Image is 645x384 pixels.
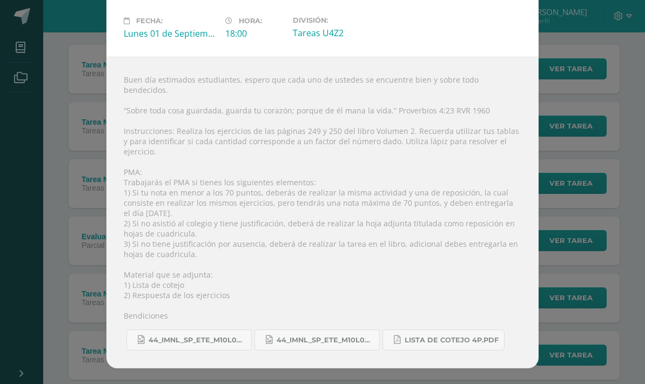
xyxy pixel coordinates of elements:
div: Tareas U4Z2 [293,27,386,39]
div: Buen día estimados estudiantes, espero que cada uno de ustedes se encuentre bien y sobre todo ben... [106,57,539,368]
div: 18:00 [225,28,284,39]
span: Lista de Cotejo 4P.pdf [405,336,499,345]
a: 44_imnl_sp_ete_m10l02_10_crop_5.png [126,329,252,351]
a: 44_imnl_sp_ete_m10l02_9_crop_2.png [254,329,380,351]
span: 44_imnl_sp_ete_m10l02_10_crop_5.png [149,336,246,345]
div: Lunes 01 de Septiembre [124,28,217,39]
label: División: [293,16,386,24]
span: Fecha: [136,17,163,25]
span: Hora: [239,17,262,25]
a: Lista de Cotejo 4P.pdf [382,329,505,351]
span: 44_imnl_sp_ete_m10l02_9_crop_2.png [277,336,374,345]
